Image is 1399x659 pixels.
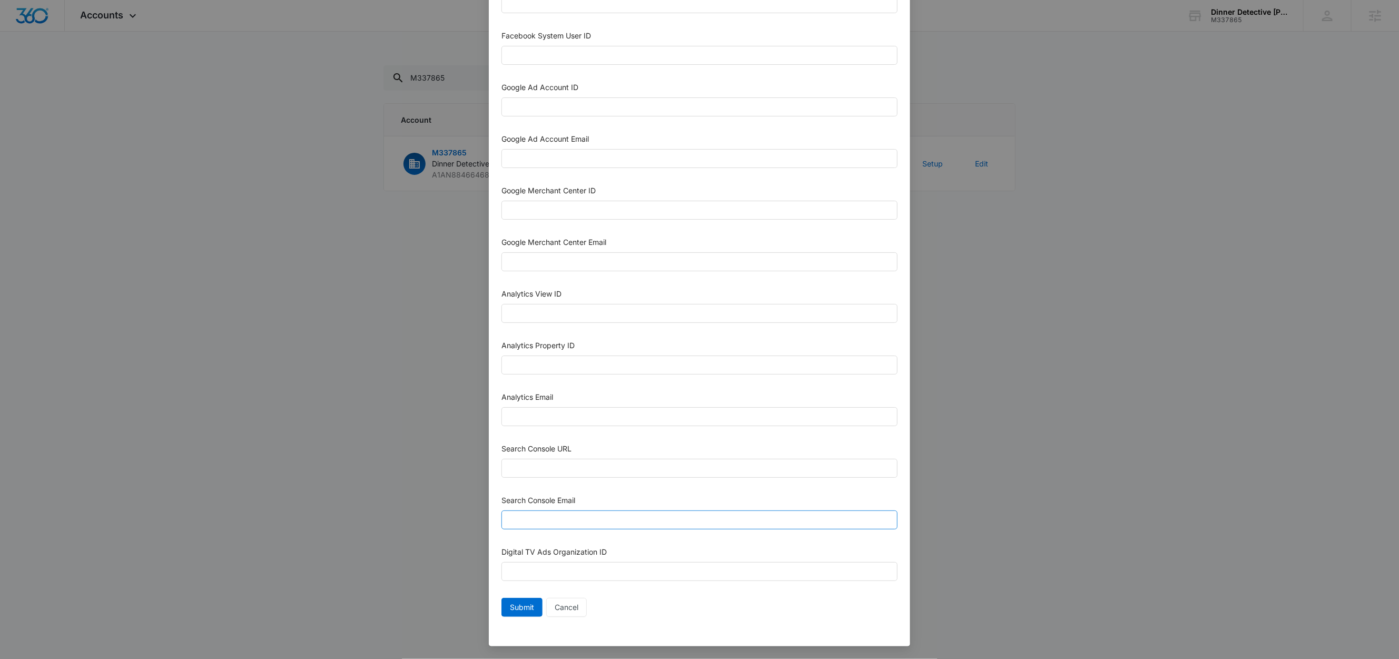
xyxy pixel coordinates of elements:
label: Analytics View ID [501,289,561,298]
input: Facebook System User ID [501,46,898,65]
label: Search Console URL [501,444,572,453]
label: Google Ad Account ID [501,83,578,92]
button: Submit [501,598,543,617]
label: Facebook System User ID [501,31,591,40]
input: Search Console Email [501,510,898,529]
input: Analytics Email [501,407,898,426]
label: Search Console Email [501,496,575,505]
input: Google Ad Account Email [501,149,898,168]
input: Digital TV Ads Organization ID [501,562,898,581]
label: Analytics Property ID [501,341,575,350]
label: Digital TV Ads Organization ID [501,547,607,556]
input: Search Console URL [501,459,898,478]
span: Submit [510,602,534,613]
span: Cancel [555,602,578,613]
button: Cancel [546,598,587,617]
input: Analytics Property ID [501,356,898,375]
input: Google Ad Account ID [501,97,898,116]
label: Google Merchant Center Email [501,238,606,247]
label: Google Merchant Center ID [501,186,596,195]
label: Analytics Email [501,392,553,401]
input: Google Merchant Center ID [501,201,898,220]
input: Analytics View ID [501,304,898,323]
input: Google Merchant Center Email [501,252,898,271]
label: Google Ad Account Email [501,134,589,143]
